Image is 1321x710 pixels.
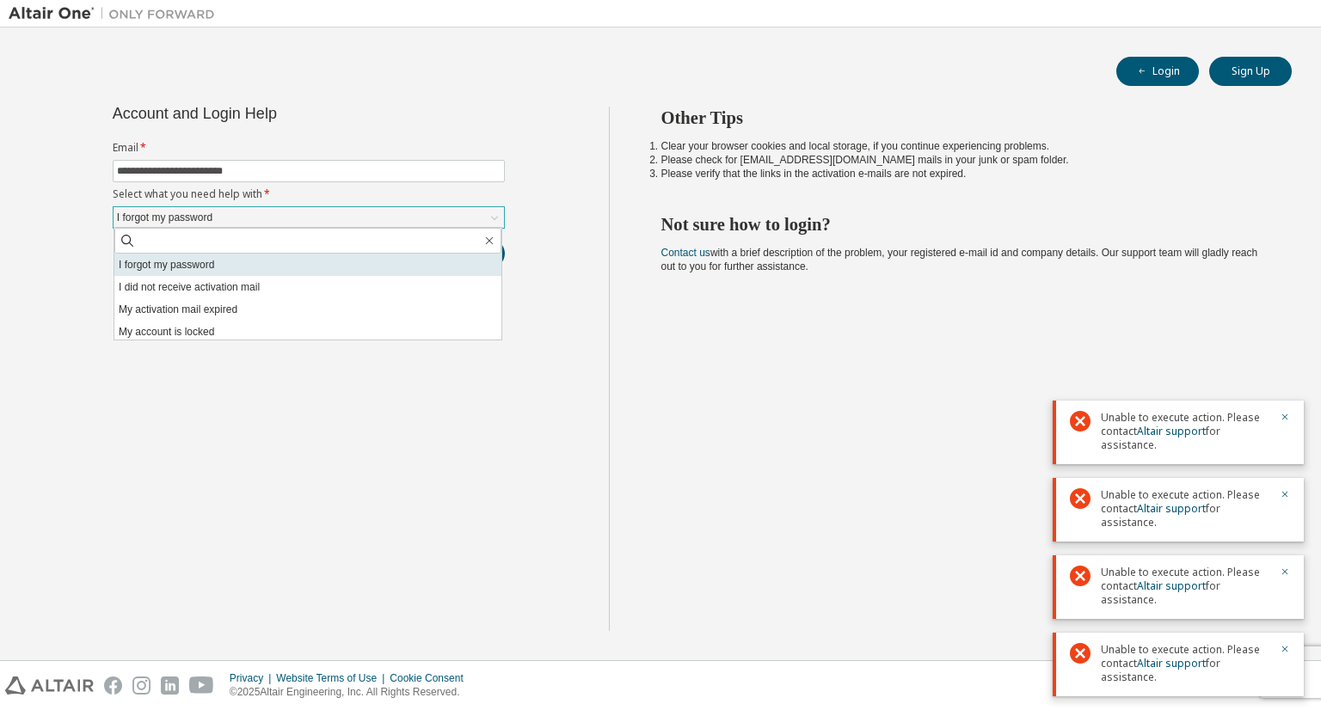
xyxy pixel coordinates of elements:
[104,676,122,695] img: facebook.svg
[161,676,179,695] img: linkedin.svg
[230,671,276,685] div: Privacy
[1137,656,1206,670] a: Altair support
[661,107,1262,129] h2: Other Tips
[1137,424,1206,438] a: Altair support
[114,208,215,227] div: I forgot my password
[1137,501,1206,516] a: Altair support
[5,676,94,695] img: altair_logo.svg
[114,207,504,228] div: I forgot my password
[132,676,151,695] img: instagram.svg
[661,247,710,259] a: Contact us
[276,671,390,685] div: Website Terms of Use
[113,187,505,201] label: Select what you need help with
[230,685,474,700] p: © 2025 Altair Engineering, Inc. All Rights Reserved.
[661,153,1262,167] li: Please check for [EMAIL_ADDRESS][DOMAIN_NAME] mails in your junk or spam folder.
[1101,643,1269,684] span: Unable to execute action. Please contact for assistance.
[114,254,501,276] li: I forgot my password
[189,676,214,695] img: youtube.svg
[1116,57,1199,86] button: Login
[1101,411,1269,452] span: Unable to execute action. Please contact for assistance.
[661,139,1262,153] li: Clear your browser cookies and local storage, if you continue experiencing problems.
[9,5,224,22] img: Altair One
[1101,488,1269,529] span: Unable to execute action. Please contact for assistance.
[113,141,505,155] label: Email
[1101,566,1269,607] span: Unable to execute action. Please contact for assistance.
[661,247,1258,272] span: with a brief description of the problem, your registered e-mail id and company details. Our suppo...
[661,213,1262,236] h2: Not sure how to login?
[661,167,1262,181] li: Please verify that the links in the activation e-mails are not expired.
[390,671,473,685] div: Cookie Consent
[1137,578,1206,593] a: Altair support
[1209,57,1292,86] button: Sign Up
[113,107,427,120] div: Account and Login Help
